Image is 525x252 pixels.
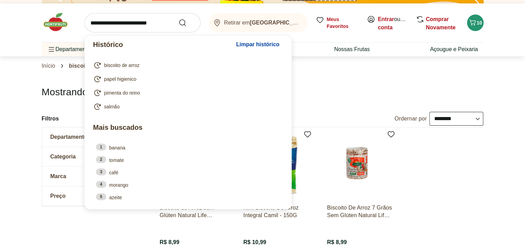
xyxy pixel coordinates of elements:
a: 1banana [96,144,280,151]
a: biscoito de arroz [93,61,280,69]
span: ou [378,15,409,32]
span: salmão [104,103,120,110]
button: Categoria [42,147,146,166]
a: 3café [96,168,280,176]
input: search [85,13,201,32]
button: Menu [47,41,56,58]
p: Mais buscados [93,122,283,133]
b: [GEOGRAPHIC_DATA]/[GEOGRAPHIC_DATA] [250,20,369,26]
span: Departamento [50,134,88,140]
span: biscoito de arroz [69,63,114,69]
a: Mini Biscoito De Arroz Integral Camil - 150G [243,204,309,219]
div: 3 [96,168,107,175]
a: papel higienico [93,75,280,83]
a: Início [42,63,55,69]
span: papel higienico [104,76,136,83]
span: R$ 10,99 [243,239,266,246]
img: Hortifruti [42,12,76,32]
span: Meus Favoritos [327,16,359,30]
div: 1 [96,144,107,151]
button: Submit Search [178,19,195,27]
button: Preço [42,186,146,206]
button: Marca [42,167,146,186]
a: 5azeite [96,193,280,201]
a: Açougue e Peixaria [430,45,478,54]
span: pimenta do reino [104,89,140,96]
span: R$ 8,99 [327,239,347,246]
div: 5 [96,193,107,200]
button: Departamento [42,127,146,147]
a: salmão [93,103,280,111]
span: biscoito de arroz [104,62,140,69]
a: 2tomate [96,156,280,164]
button: Limpar histórico [233,36,283,53]
a: Biscoito de Arroz sem Glúten Natural Life Unidade [160,204,225,219]
h2: Filtros [42,112,146,126]
a: Meus Favoritos [316,16,359,30]
span: 10 [477,20,482,26]
label: Ordernar por [395,115,427,123]
span: Limpar histórico [236,42,279,47]
a: Entrar [378,16,394,22]
div: 4 [96,181,107,188]
a: Nossas Frutas [334,45,370,54]
span: Retirar em [224,20,300,26]
p: Histórico [93,40,233,49]
img: Biscoito De Arroz 7 Grãos Sem Glúten Natural Life 80g [327,133,392,198]
span: Categoria [50,153,76,160]
div: 2 [96,156,107,163]
span: Marca [50,173,66,180]
a: Biscoito De Arroz 7 Grãos Sem Glúten Natural Life 80g [327,204,392,219]
button: Retirar em[GEOGRAPHIC_DATA]/[GEOGRAPHIC_DATA] [209,13,308,32]
span: Departamentos [47,41,93,58]
h1: Mostrando resultados para: [42,87,484,98]
button: Carrinho [467,14,484,31]
a: 4morango [96,181,280,188]
span: R$ 8,99 [160,239,179,246]
a: pimenta do reino [93,89,280,97]
span: Preço [50,193,66,200]
a: Comprar Novamente [426,16,456,30]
